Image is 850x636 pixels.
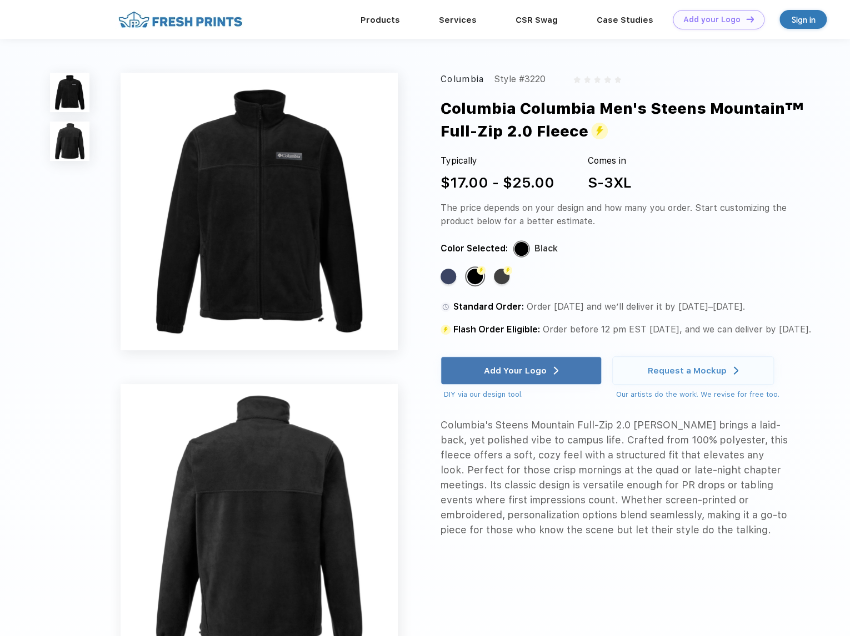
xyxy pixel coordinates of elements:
[441,302,451,312] img: standard order
[534,242,558,255] div: Black
[494,269,509,284] div: Charcoal Hthr
[493,73,545,86] div: Style #3220
[439,15,477,25] a: Services
[746,16,754,22] img: DT
[441,97,823,143] div: Columbia Columbia Men's Steens Mountain™ Full-Zip 2.0 Fleece
[441,325,451,335] img: standard order
[614,76,621,83] img: gray_star.svg
[361,15,400,25] a: Products
[50,122,89,160] img: func=resize&h=100
[453,324,540,335] span: Flash Order Eligible:
[121,73,398,350] img: func=resize&h=640
[441,154,554,168] div: Typically
[441,73,484,86] div: Columbia
[441,242,508,255] div: Color Selected:
[591,123,608,139] img: flash_active_toggle.svg
[604,76,611,83] img: gray_star.svg
[683,15,741,24] div: Add your Logo
[453,301,524,312] span: Standard Order:
[441,269,456,284] div: Collegiate Navy
[584,76,591,83] img: gray_star.svg
[594,76,601,83] img: gray_star.svg
[588,171,632,193] div: S-3XL
[527,301,745,312] span: Order [DATE] and we’ll deliver it by [DATE]–[DATE].
[484,365,547,376] div: Add Your Logo
[503,266,512,275] img: flash color
[733,366,738,375] img: white arrow
[516,15,558,25] a: CSR Swag
[444,389,602,400] div: DIY via our design tool.
[791,13,815,26] div: Sign in
[467,269,483,284] div: Black
[573,76,580,83] img: gray_star.svg
[616,389,779,400] div: Our artists do the work! We revise for free too.
[543,324,811,335] span: Order before 12 pm EST [DATE], and we can deliver by [DATE].
[648,365,727,376] div: Request a Mockup
[441,417,789,537] div: Columbia's Steens Mountain Full-Zip 2.0 [PERSON_NAME] brings a laid-back, yet polished vibe to ca...
[115,10,246,29] img: fo%20logo%202.webp
[441,171,554,193] div: $17.00 - $25.00
[477,266,486,275] img: flash color
[441,201,789,228] div: The price depends on your design and how many you order. Start customizing the product below for ...
[50,73,89,112] img: func=resize&h=100
[779,10,827,29] a: Sign in
[553,366,558,375] img: white arrow
[588,154,632,168] div: Comes in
